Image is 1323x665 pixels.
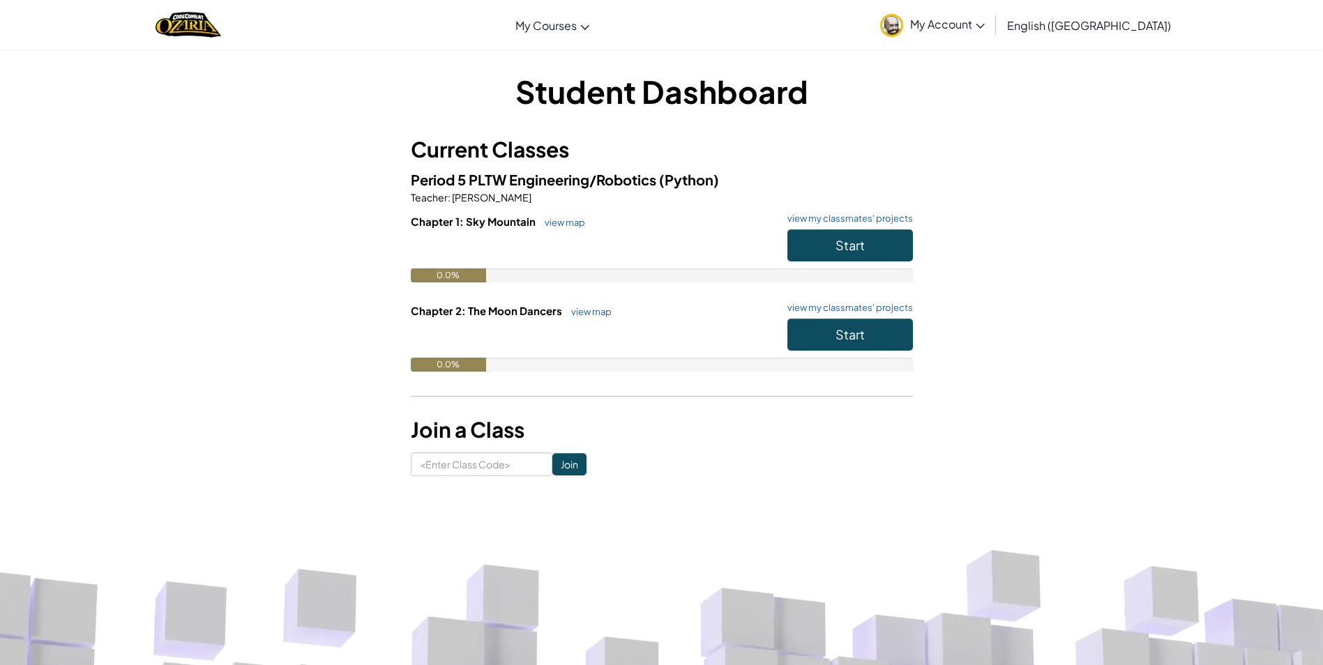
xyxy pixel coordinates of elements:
span: (Python) [659,171,719,188]
span: English ([GEOGRAPHIC_DATA]) [1007,18,1171,33]
a: My Account [873,3,992,47]
span: Chapter 2: The Moon Dancers [411,304,564,317]
h3: Join a Class [411,414,913,445]
a: view map [538,217,585,228]
span: [PERSON_NAME] [451,191,531,204]
h3: Current Classes [411,134,913,165]
input: <Enter Class Code> [411,452,552,476]
a: My Courses [508,6,596,44]
div: 0.0% [411,268,486,282]
img: Home [156,10,220,39]
button: Start [787,319,913,351]
span: My Account [910,17,985,31]
span: Teacher [411,191,448,204]
span: Start [836,326,865,342]
span: : [448,191,451,204]
a: view map [564,306,612,317]
span: Start [836,237,865,253]
a: English ([GEOGRAPHIC_DATA]) [1000,6,1178,44]
div: 0.0% [411,358,486,372]
img: avatar [880,14,903,37]
h1: Student Dashboard [411,70,913,113]
span: My Courses [515,18,577,33]
input: Join [552,453,587,475]
span: Chapter 1: Sky Mountain [411,215,538,228]
a: view my classmates' projects [780,303,913,312]
button: Start [787,229,913,261]
span: Period 5 PLTW Engineering/Robotics [411,171,659,188]
a: Ozaria by CodeCombat logo [156,10,220,39]
a: view my classmates' projects [780,214,913,223]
